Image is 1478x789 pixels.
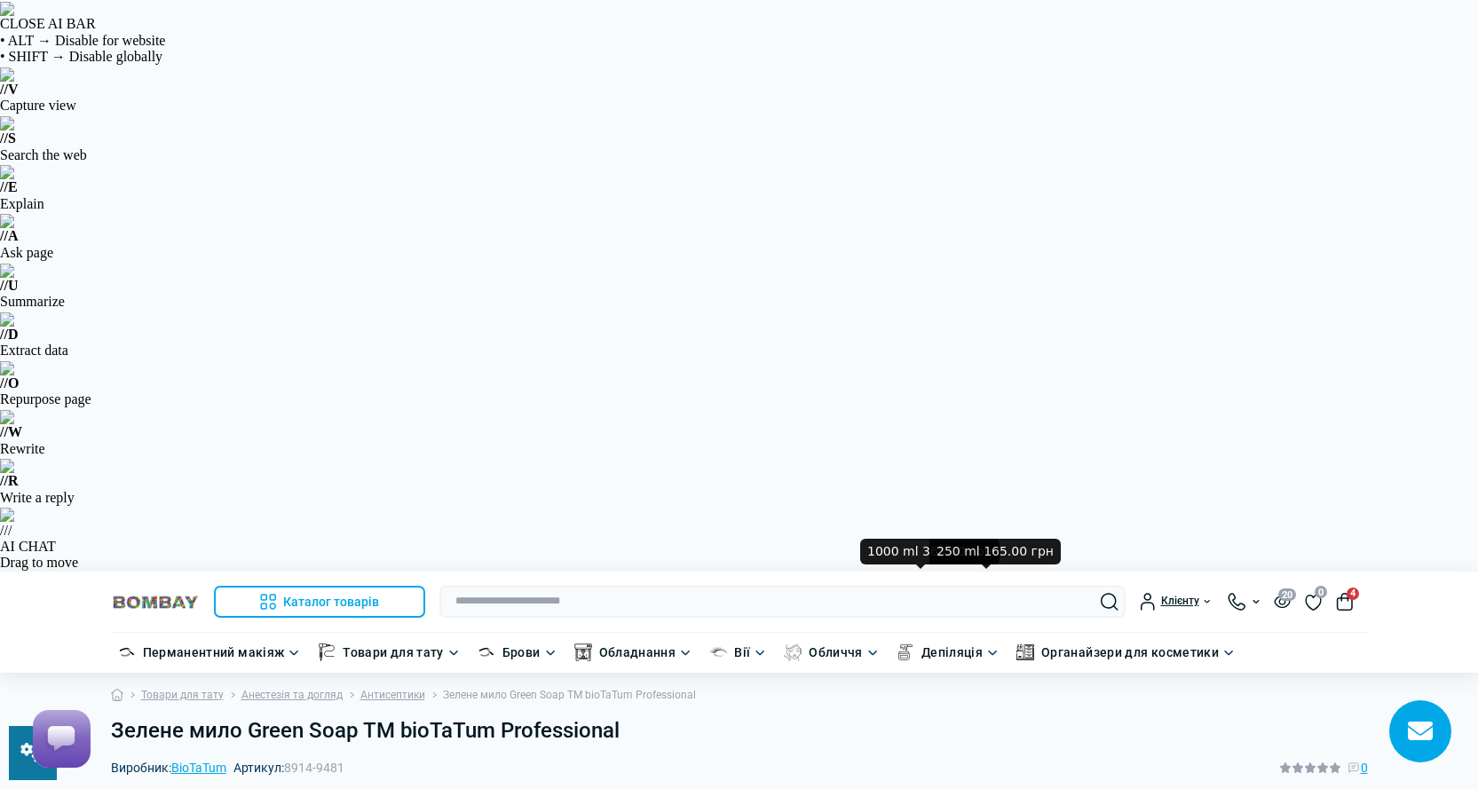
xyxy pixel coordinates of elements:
span: 20 [1278,588,1296,601]
span: 4 [1347,588,1359,600]
a: Анестезія та догляд [241,687,343,704]
img: Обличчя [784,643,802,661]
img: Депіляція [897,643,914,661]
img: Перманентний макіяж [118,643,136,661]
a: Брови [502,643,541,662]
button: Каталог товарів [214,586,425,618]
span: Артикул: [233,761,344,774]
a: Товари для тату [343,643,443,662]
img: Обладнання [574,643,592,661]
a: Обладнання [599,643,676,662]
a: Вії [734,643,750,662]
img: Товари для тату [318,643,336,661]
img: BOMBAY [111,594,200,611]
li: Зелене мило Green Soap ТМ bioTaTum Professional [425,687,696,704]
span: Виробник: [111,761,226,774]
span: 0 [1315,586,1327,598]
a: 0 [1305,591,1322,611]
button: Search [1101,593,1118,611]
a: Антисептики [360,687,425,704]
button: 4 [1336,593,1354,611]
a: Органайзери для косметики [1041,643,1219,662]
span: 0 [1361,758,1368,777]
a: Депіляція [921,643,983,662]
a: BioTaTum [171,761,226,775]
a: Перманентний макіяж [143,643,285,662]
a: Обличчя [809,643,863,662]
h1: Зелене мило Green Soap ТМ bioTaTum Professional [111,718,1368,744]
a: Товари для тату [141,687,224,704]
img: Вії [709,643,727,661]
img: Органайзери для косметики [1016,643,1034,661]
nav: breadcrumb [111,673,1368,718]
span: 8914-9481 [284,761,344,775]
button: 20 [1274,594,1291,609]
img: Брови [478,643,495,661]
